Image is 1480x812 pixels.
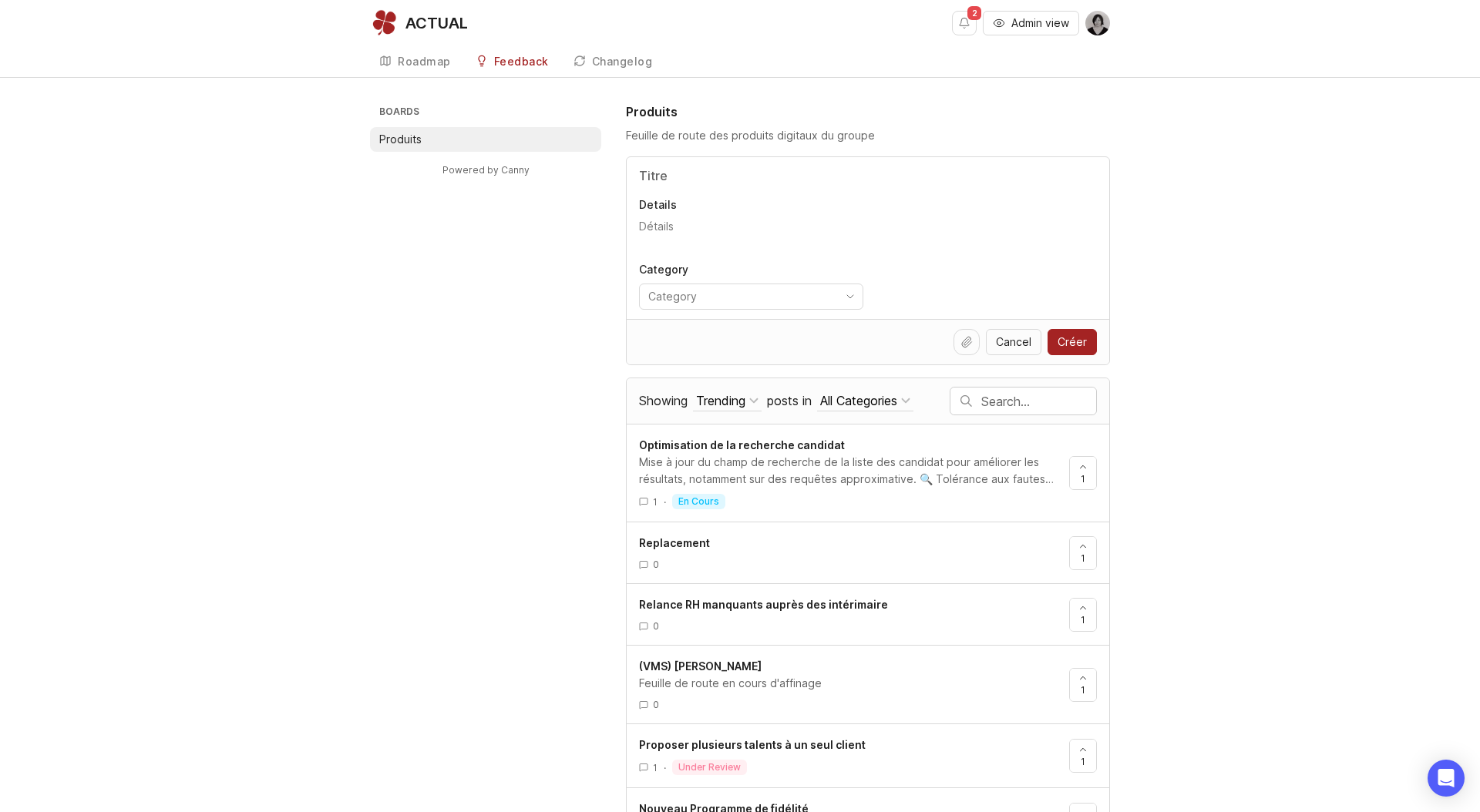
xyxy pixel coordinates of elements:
button: Admin view [983,11,1079,35]
span: 0 [653,619,659,632]
button: 1 [1069,598,1097,632]
span: Cancel [996,334,1031,350]
span: 1 [1081,552,1085,565]
span: 1 [653,495,658,508]
button: 1 [1069,739,1097,773]
a: Produits [370,127,601,152]
span: Créer [1058,334,1087,350]
img: Manon CAMPAIT [1085,11,1110,35]
textarea: Details [639,219,1097,250]
div: Feuille de route des produits digitaux du groupe [626,127,1110,144]
a: Relance RH manquants auprès des intérimaire0 [639,596,1069,632]
input: Category [648,288,836,305]
span: Showing [639,393,688,408]
a: Roadmap [370,46,460,78]
div: Roadmap [398,56,451,67]
p: under review [678,761,741,773]
span: Admin view [1011,15,1069,31]
div: Changelog [592,56,653,67]
button: 1 [1069,668,1097,702]
p: Produits [379,132,422,147]
span: Replacement [639,536,710,549]
span: 2 [967,6,981,20]
svg: toggle icon [838,290,863,303]
a: Proposer plusieurs talents à un seul client1·under review [639,737,1069,775]
button: 1 [1069,536,1097,570]
div: ACTUAL [405,15,468,31]
span: Proposer plusieurs talents à un seul client [639,738,866,751]
p: Details [639,197,1097,213]
a: Feedback [466,46,558,78]
div: Mise à jour du champ de recherche de la liste des candidat pour améliorer les résultats, notammen... [639,454,1057,488]
span: 1 [1081,472,1085,485]
div: Open Intercom Messenger [1428,760,1465,797]
a: Optimisation de la recherche candidatMise à jour du champ de recherche de la liste des candidat p... [639,437,1069,509]
span: 0 [653,558,659,571]
span: posts in [767,393,812,408]
span: 1 [653,761,658,774]
span: 1 [1081,755,1085,768]
div: toggle menu [639,284,863,310]
button: 1 [1069,456,1097,490]
input: Search… [981,393,1096,410]
div: All Categories [820,392,897,409]
span: 0 [653,698,659,711]
h1: Produits [626,102,678,121]
div: Feuille de route en cours d'affinage [639,675,1057,692]
a: Changelog [564,46,662,78]
p: en cours [678,495,719,508]
button: Showing [693,391,762,411]
div: · [664,495,666,508]
span: Optimisation de la recherche candidat [639,438,845,451]
button: Cancel [986,329,1041,355]
img: ACTUAL logo [370,9,398,37]
span: (VMS) [PERSON_NAME] [639,659,762,673]
a: (VMS) [PERSON_NAME]Feuille de route en cours d'affinage0 [639,658,1069,711]
a: Powered by Canny [440,161,532,179]
input: Title [639,166,1097,185]
button: Créer [1048,329,1097,355]
span: Relance RH manquants auprès des intérimaire [639,598,888,611]
button: Notifications [952,11,977,35]
p: Category [639,262,863,277]
a: Replacement0 [639,535,1069,571]
div: Trending [696,392,745,409]
div: Feedback [494,56,549,67]
h3: Boards [376,102,601,124]
div: · [664,761,666,774]
button: posts in [817,391,913,411]
span: 1 [1081,683,1085,696]
span: 1 [1081,613,1085,626]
